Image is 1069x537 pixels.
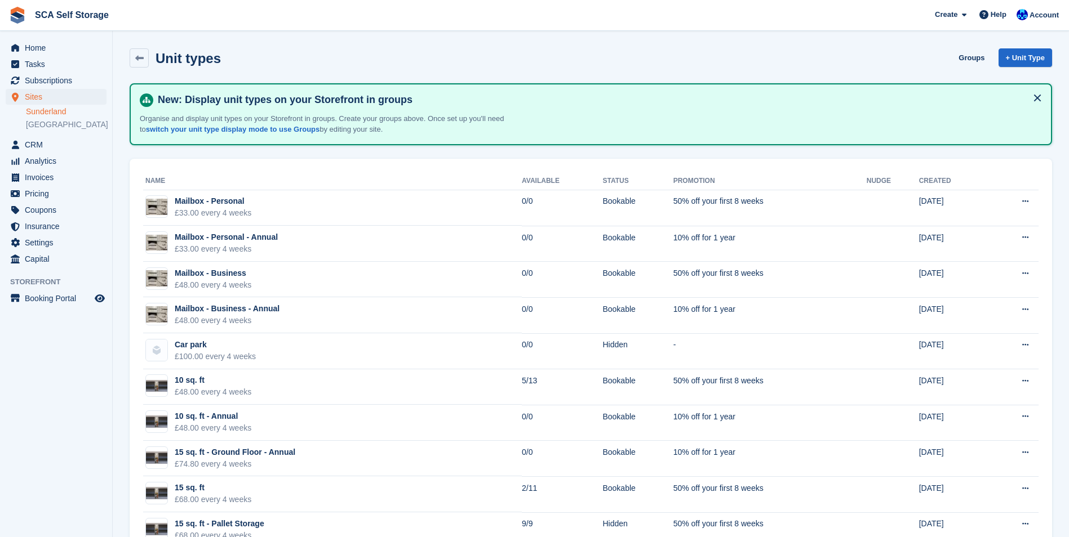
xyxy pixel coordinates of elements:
a: menu [6,56,107,72]
td: 10% off for 1 year [673,226,867,262]
div: 10 sq. ft [175,374,251,386]
a: menu [6,218,107,234]
th: Available [522,172,602,190]
th: Name [143,172,522,190]
td: 0/0 [522,190,602,226]
span: Insurance [25,218,92,234]
div: Car park [175,339,256,351]
a: menu [6,153,107,169]
a: SCA Self Storage [30,6,113,24]
div: 15 sq. ft - Ground Floor - Annual [175,446,295,458]
td: 50% off your first 8 weeks [673,476,867,512]
a: menu [6,186,107,202]
td: [DATE] [919,262,988,298]
a: menu [6,73,107,88]
span: Tasks [25,56,92,72]
div: 10 sq. ft - Annual [175,410,251,422]
a: Preview store [93,292,107,305]
img: 15%20SQ.FT.jpg [146,523,167,535]
img: Unknown-4.jpeg [146,306,167,323]
td: 5/13 [522,369,602,405]
img: Unknown-4.jpeg [146,199,167,215]
span: Settings [25,235,92,250]
div: £74.80 every 4 weeks [175,458,295,470]
td: 0/0 [522,441,602,477]
td: Hidden [602,333,673,369]
img: 15%20SQ.FT.jpg [146,451,167,464]
td: 0/0 [522,262,602,298]
div: £48.00 every 4 weeks [175,315,280,326]
td: - [673,333,867,369]
a: menu [6,202,107,218]
th: Created [919,172,988,190]
span: Sites [25,89,92,105]
td: Bookable [602,190,673,226]
a: menu [6,89,107,105]
a: Groups [954,48,989,67]
th: Promotion [673,172,867,190]
img: Unknown-4.jpeg [146,235,167,251]
div: Mailbox - Business [175,267,251,279]
a: + Unit Type [999,48,1052,67]
img: 15%20SQ.FT.jpg [146,487,167,499]
a: menu [6,235,107,250]
span: CRM [25,137,92,153]
div: 15 sq. ft [175,482,251,494]
td: 10% off for 1 year [673,441,867,477]
th: Nudge [867,172,919,190]
td: Bookable [602,369,673,405]
p: Organise and display unit types on your Storefront in groups. Create your groups above. Once set ... [140,113,534,135]
th: Status [602,172,673,190]
a: switch your unit type display mode to use Groups [146,125,320,133]
div: £33.00 every 4 weeks [175,207,251,219]
span: Booking Portal [25,290,92,306]
h2: Unit types [156,51,221,66]
td: 50% off your first 8 weeks [673,190,867,226]
td: 2/11 [522,476,602,512]
td: [DATE] [919,190,988,226]
td: 10% off for 1 year [673,405,867,441]
h4: New: Display unit types on your Storefront in groups [153,93,1042,106]
a: menu [6,290,107,306]
div: Mailbox - Personal [175,195,251,207]
span: Storefront [10,276,112,288]
a: menu [6,169,107,185]
td: 50% off your first 8 weeks [673,262,867,298]
td: 0/0 [522,226,602,262]
td: [DATE] [919,333,988,369]
img: blank-unit-type-icon-ffbac7b88ba66c5e286b0e438baccc4b9c83835d4c34f86887a83fc20ec27e7b.svg [146,339,167,361]
td: 10% off for 1 year [673,297,867,333]
span: Coupons [25,202,92,218]
img: 15%20SQ.FT.jpg [146,380,167,392]
a: menu [6,40,107,56]
td: [DATE] [919,405,988,441]
span: Account [1030,10,1059,21]
a: [GEOGRAPHIC_DATA] [26,119,107,130]
div: Mailbox - Personal - Annual [175,231,278,243]
td: [DATE] [919,476,988,512]
div: £33.00 every 4 weeks [175,243,278,255]
td: [DATE] [919,297,988,333]
td: Bookable [602,441,673,477]
td: [DATE] [919,226,988,262]
a: Sunderland [26,106,107,117]
span: Invoices [25,169,92,185]
div: £100.00 every 4 weeks [175,351,256,363]
div: £48.00 every 4 weeks [175,422,251,434]
td: Bookable [602,297,673,333]
td: Bookable [602,405,673,441]
td: Bookable [602,262,673,298]
div: £68.00 every 4 weeks [175,494,251,505]
td: 50% off your first 8 weeks [673,369,867,405]
span: Analytics [25,153,92,169]
td: Bookable [602,476,673,512]
td: 0/0 [522,297,602,333]
img: Kelly Neesham [1017,9,1028,20]
span: Create [935,9,957,20]
span: Capital [25,251,92,267]
td: [DATE] [919,441,988,477]
img: stora-icon-8386f47178a22dfd0bd8f6a31ec36ba5ce8667c1dd55bd0f319d3a0aa187defe.svg [9,7,26,24]
span: Home [25,40,92,56]
span: Subscriptions [25,73,92,88]
td: 0/0 [522,405,602,441]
